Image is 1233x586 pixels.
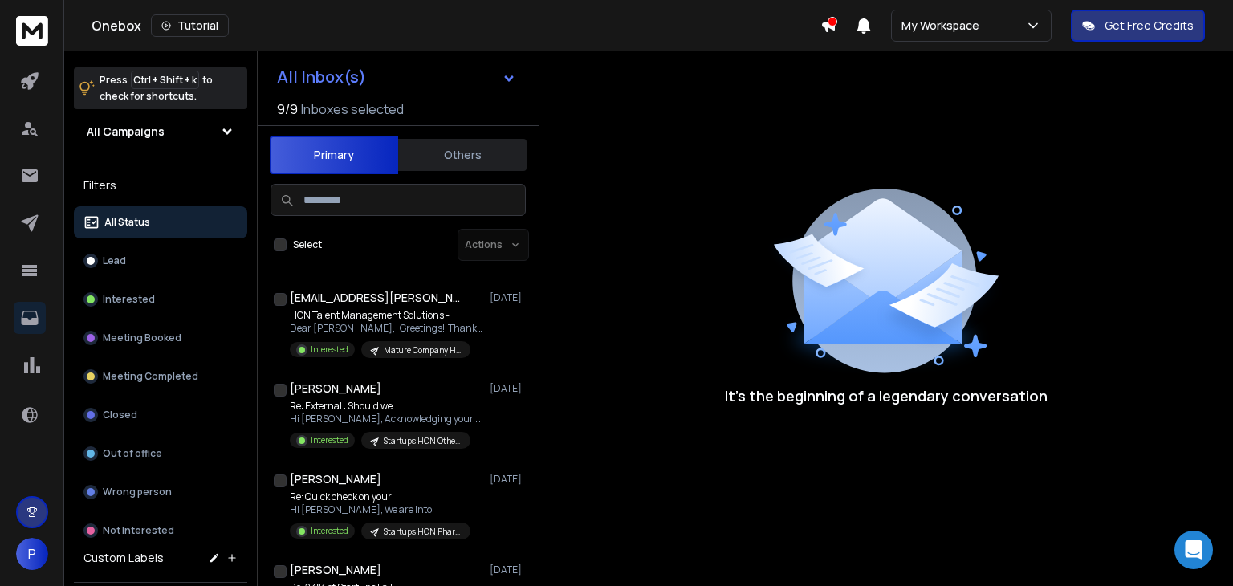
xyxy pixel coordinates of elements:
[290,562,381,578] h1: [PERSON_NAME]
[74,476,247,508] button: Wrong person
[92,14,820,37] div: Onebox
[74,283,247,315] button: Interested
[74,437,247,470] button: Out of office
[1071,10,1205,42] button: Get Free Credits
[87,124,165,140] h1: All Campaigns
[277,100,298,119] span: 9 / 9
[490,291,526,304] p: [DATE]
[103,486,172,499] p: Wrong person
[290,400,482,413] p: Re: External : Should we
[103,524,174,537] p: Not Interested
[74,360,247,393] button: Meeting Completed
[1174,531,1213,569] div: Open Intercom Messenger
[725,385,1048,407] p: It’s the beginning of a legendary conversation
[270,136,398,174] button: Primary
[490,382,526,395] p: [DATE]
[290,490,470,503] p: Re: Quick check on your
[384,435,461,447] p: Startups HCN Other Industries
[311,525,348,537] p: Interested
[104,216,150,229] p: All Status
[290,380,381,397] h1: [PERSON_NAME]
[74,515,247,547] button: Not Interested
[100,72,213,104] p: Press to check for shortcuts.
[301,100,404,119] h3: Inboxes selected
[103,370,198,383] p: Meeting Completed
[151,14,229,37] button: Tutorial
[277,69,366,85] h1: All Inbox(s)
[74,399,247,431] button: Closed
[290,471,381,487] h1: [PERSON_NAME]
[74,245,247,277] button: Lead
[293,238,322,251] label: Select
[74,116,247,148] button: All Campaigns
[74,206,247,238] button: All Status
[290,413,482,425] p: Hi [PERSON_NAME], Acknowledging your mails...
[290,309,482,322] p: HCN Talent Management Solutions -
[103,332,181,344] p: Meeting Booked
[16,538,48,570] button: P
[490,473,526,486] p: [DATE]
[311,344,348,356] p: Interested
[131,71,199,89] span: Ctrl + Shift + k
[74,322,247,354] button: Meeting Booked
[264,61,529,93] button: All Inbox(s)
[1105,18,1194,34] p: Get Free Credits
[74,174,247,197] h3: Filters
[103,447,162,460] p: Out of office
[490,564,526,576] p: [DATE]
[311,434,348,446] p: Interested
[103,293,155,306] p: Interested
[290,503,470,516] p: Hi [PERSON_NAME], We are into
[901,18,986,34] p: My Workspace
[384,344,461,356] p: Mature Company HCN Pharma & Medical ( [PERSON_NAME] )
[103,409,137,421] p: Closed
[398,137,527,173] button: Others
[384,526,461,538] p: Startups HCN Pharma & Medical 2
[83,550,164,566] h3: Custom Labels
[290,322,482,335] p: Dear [PERSON_NAME], Greetings! Thank you for your
[103,254,126,267] p: Lead
[290,290,466,306] h1: [EMAIL_ADDRESS][PERSON_NAME][DOMAIN_NAME]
